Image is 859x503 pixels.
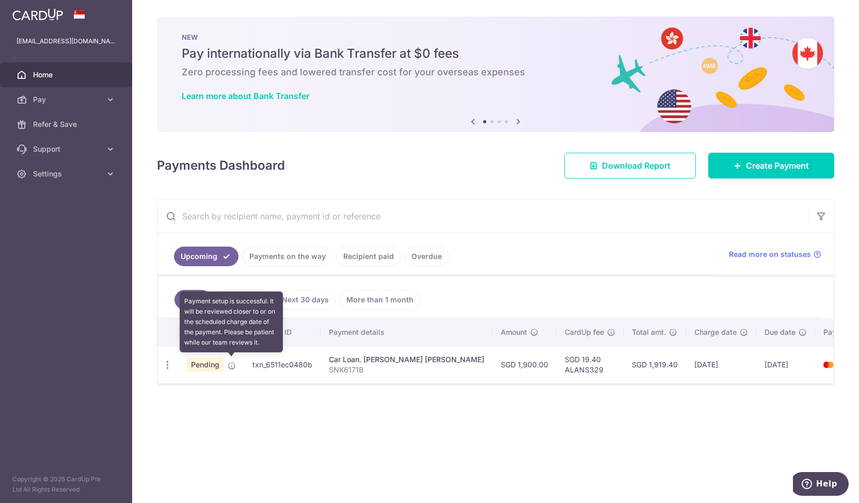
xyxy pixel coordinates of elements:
[564,153,696,179] a: Download Report
[686,346,756,383] td: [DATE]
[187,358,224,372] span: Pending
[765,327,796,337] span: Due date
[180,291,283,352] div: Payment setup is successful. It will be reviewed closer to or on the scheduled charge date of the...
[708,153,834,179] a: Create Payment
[602,159,671,172] span: Download Report
[337,247,401,266] a: Recipient paid
[746,159,809,172] span: Create Payment
[275,290,336,310] a: Next 30 days
[174,290,212,310] a: All
[157,156,285,175] h4: Payments Dashboard
[33,144,101,154] span: Support
[244,346,321,383] td: txn_6511ec0480b
[729,249,811,259] span: Read more on statuses
[793,472,849,498] iframe: Opens a widget where you can find more information
[174,247,238,266] a: Upcoming
[565,327,604,337] span: CardUp fee
[33,169,101,179] span: Settings
[17,36,116,46] p: [EMAIL_ADDRESS][DOMAIN_NAME]
[340,290,420,310] a: More than 1 month
[624,346,686,383] td: SGD 1,919.40
[182,91,309,101] a: Learn more about Bank Transfer
[182,33,809,41] p: NEW
[501,327,527,337] span: Amount
[33,70,101,80] span: Home
[405,247,449,266] a: Overdue
[182,66,809,78] h6: Zero processing fees and lowered transfer cost for your overseas expenses
[243,247,332,266] a: Payments on the way
[756,346,815,383] td: [DATE]
[12,8,63,21] img: CardUp
[321,319,492,346] th: Payment details
[157,200,809,233] input: Search by recipient name, payment id or reference
[492,346,556,383] td: SGD 1,900.00
[729,249,821,259] a: Read more on statuses
[33,119,101,129] span: Refer & Save
[182,45,809,62] h5: Pay internationally via Bank Transfer at $0 fees
[632,327,666,337] span: Total amt.
[329,354,484,365] div: Car Loan. [PERSON_NAME] [PERSON_NAME]
[818,359,839,371] img: Bank Card
[694,327,737,337] span: Charge date
[33,94,101,105] span: Pay
[157,17,834,132] img: Bank transfer banner
[556,346,624,383] td: SGD 19.40 ALANS329
[329,365,484,375] p: SNK6171B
